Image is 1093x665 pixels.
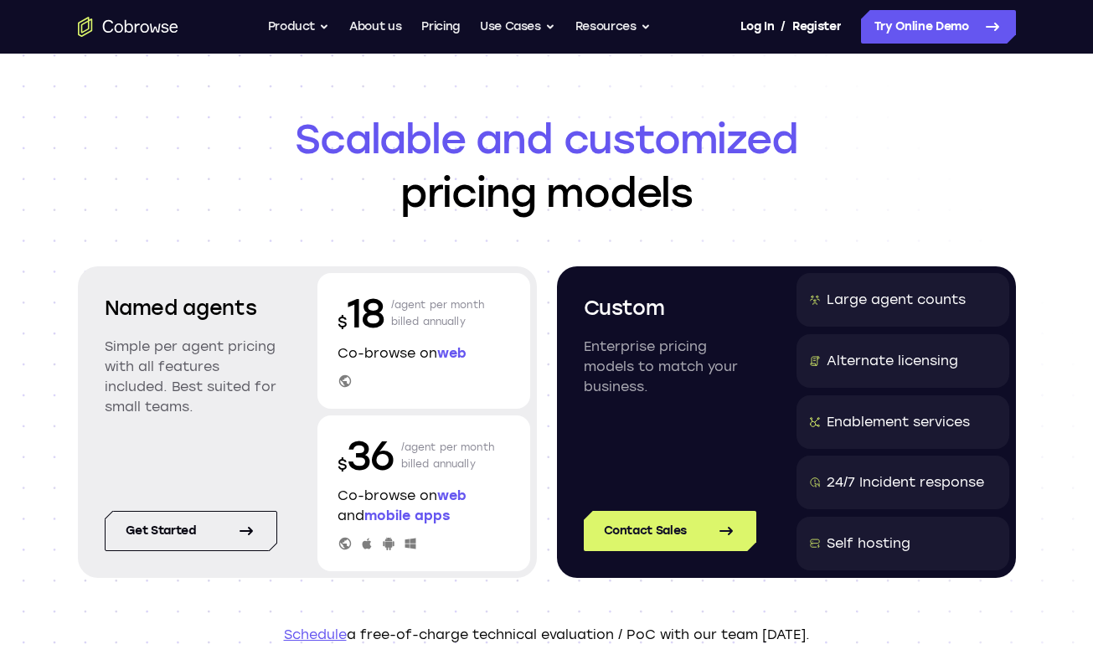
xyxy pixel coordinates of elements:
[338,429,394,482] p: 36
[284,626,347,642] a: Schedule
[338,286,384,340] p: 18
[268,10,330,44] button: Product
[584,511,756,551] a: Contact Sales
[584,293,756,323] h2: Custom
[584,337,756,397] p: Enterprise pricing models to match your business.
[349,10,401,44] a: About us
[401,429,495,482] p: /agent per month billed annually
[827,472,984,492] div: 24/7 Incident response
[338,313,348,332] span: $
[105,511,277,551] a: Get started
[827,290,966,310] div: Large agent counts
[105,293,277,323] h2: Named agents
[575,10,651,44] button: Resources
[78,112,1016,166] span: Scalable and customized
[78,625,1016,645] p: a free-of-charge technical evaluation / PoC with our team [DATE].
[437,487,467,503] span: web
[861,10,1016,44] a: Try Online Demo
[338,343,510,363] p: Co-browse on
[740,10,774,44] a: Log In
[781,17,786,37] span: /
[827,351,958,371] div: Alternate licensing
[78,17,178,37] a: Go to the home page
[78,112,1016,219] h1: pricing models
[338,456,348,474] span: $
[105,337,277,417] p: Simple per agent pricing with all features included. Best suited for small teams.
[480,10,555,44] button: Use Cases
[421,10,460,44] a: Pricing
[338,486,510,526] p: Co-browse on and
[792,10,841,44] a: Register
[827,412,970,432] div: Enablement services
[437,345,467,361] span: web
[391,286,485,340] p: /agent per month billed annually
[364,508,450,523] span: mobile apps
[827,534,910,554] div: Self hosting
